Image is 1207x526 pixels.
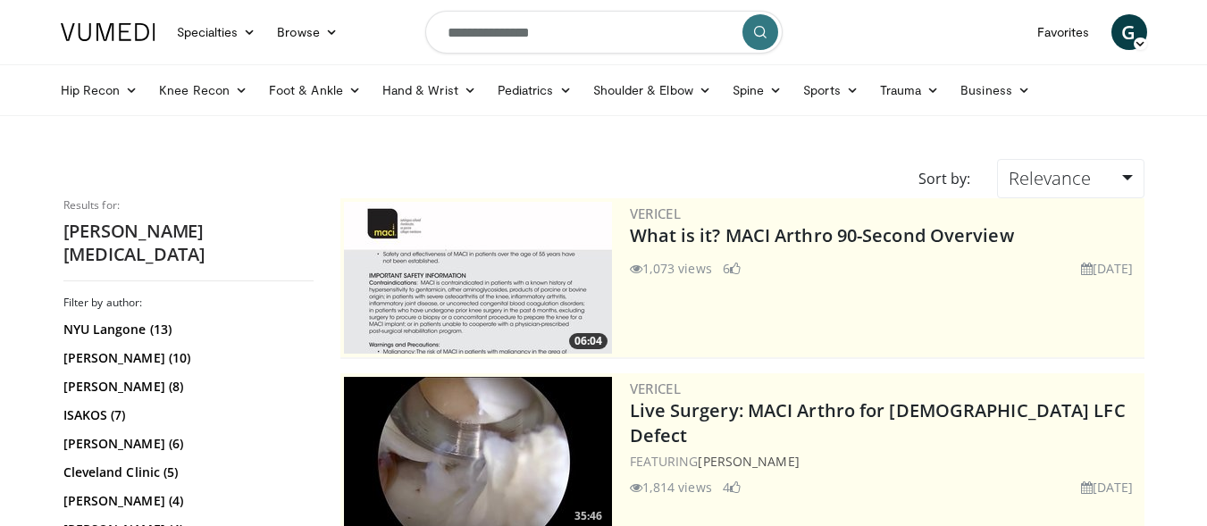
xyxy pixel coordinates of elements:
[425,11,783,54] input: Search topics, interventions
[258,72,372,108] a: Foot & Ankle
[569,333,608,349] span: 06:04
[723,478,741,497] li: 4
[1111,14,1147,50] a: G
[630,223,1014,247] a: What is it? MACI Arthro 90-Second Overview
[266,14,348,50] a: Browse
[63,296,314,310] h3: Filter by author:
[1081,478,1134,497] li: [DATE]
[63,220,314,266] h2: [PERSON_NAME] [MEDICAL_DATA]
[1081,259,1134,278] li: [DATE]
[630,452,1141,471] div: FEATURING
[487,72,583,108] a: Pediatrics
[722,72,792,108] a: Spine
[569,508,608,524] span: 35:46
[583,72,722,108] a: Shoulder & Elbow
[63,463,309,481] a: Cleveland Clinic (5)
[63,378,309,396] a: [PERSON_NAME] (8)
[148,72,258,108] a: Knee Recon
[905,159,984,198] div: Sort by:
[63,349,309,367] a: [PERSON_NAME] (10)
[63,321,309,338] a: NYU Langone (13)
[1009,166,1091,190] span: Relevance
[723,259,741,278] li: 6
[630,380,682,397] a: Vericel
[1027,14,1101,50] a: Favorites
[630,478,712,497] li: 1,814 views
[50,72,149,108] a: Hip Recon
[630,259,712,278] li: 1,073 views
[869,72,951,108] a: Trauma
[630,205,682,222] a: Vericel
[792,72,869,108] a: Sports
[372,72,487,108] a: Hand & Wrist
[166,14,267,50] a: Specialties
[344,202,612,354] a: 06:04
[344,202,612,354] img: aa6cc8ed-3dbf-4b6a-8d82-4a06f68b6688.300x170_q85_crop-smart_upscale.jpg
[997,159,1144,198] a: Relevance
[950,72,1041,108] a: Business
[63,198,314,213] p: Results for:
[63,406,309,424] a: ISAKOS (7)
[61,23,155,41] img: VuMedi Logo
[63,492,309,510] a: [PERSON_NAME] (4)
[698,453,799,470] a: [PERSON_NAME]
[63,435,309,453] a: [PERSON_NAME] (6)
[630,398,1126,447] a: Live Surgery: MACI Arthro for [DEMOGRAPHIC_DATA] LFC Defect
